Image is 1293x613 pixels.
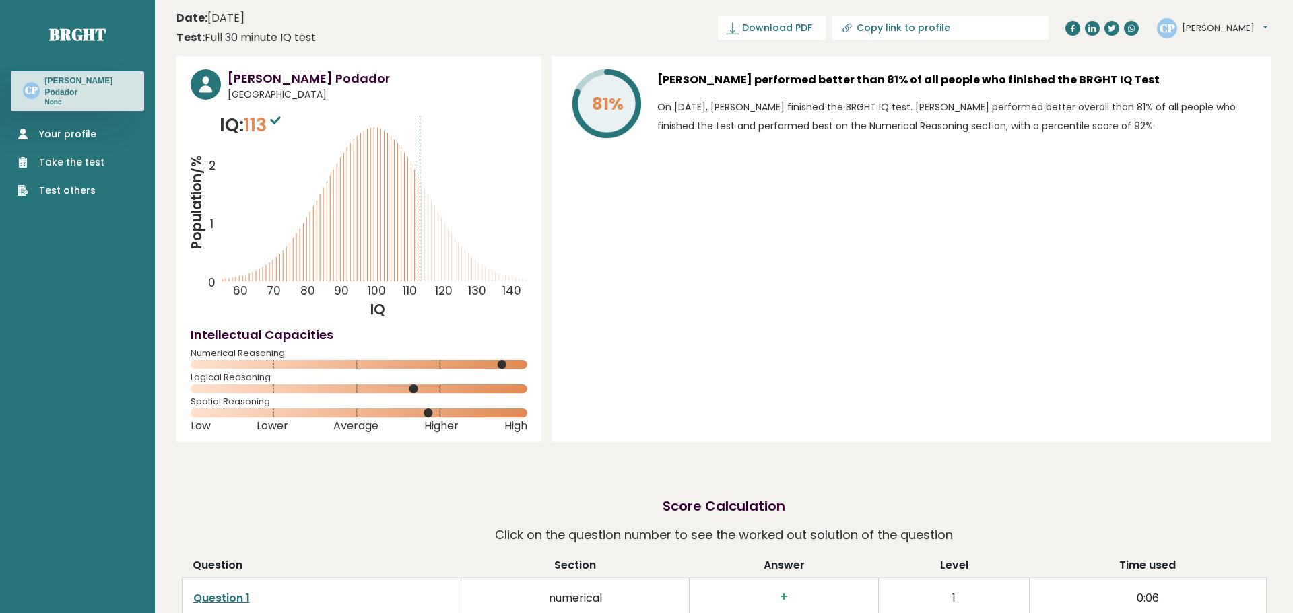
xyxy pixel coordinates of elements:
[879,557,1030,578] th: Level
[657,69,1257,91] h3: [PERSON_NAME] performed better than 81% of all people who finished the BRGHT IQ Test
[657,98,1257,135] p: On [DATE], [PERSON_NAME] finished the BRGHT IQ test. [PERSON_NAME] performed better overall than ...
[220,112,284,139] p: IQ:
[503,283,522,299] tspan: 140
[18,184,104,198] a: Test others
[176,30,205,45] b: Test:
[18,127,104,141] a: Your profile
[461,557,690,578] th: Section
[504,423,527,429] span: High
[176,10,207,26] b: Date:
[370,299,385,319] tspan: IQ
[257,423,288,429] span: Lower
[18,155,104,170] a: Take the test
[403,283,417,299] tspan: 110
[228,87,527,102] span: [GEOGRAPHIC_DATA]
[208,275,215,291] tspan: 0
[690,557,879,578] th: Answer
[191,326,527,344] h4: Intellectual Capacities
[495,523,953,547] p: Click on the question number to see the worked out solution of the question
[187,155,206,250] tspan: Population/%
[1182,22,1267,35] button: [PERSON_NAME]
[424,423,459,429] span: Higher
[592,92,624,116] tspan: 81%
[191,423,211,429] span: Low
[182,557,461,578] th: Question
[209,157,215,174] tspan: 2
[469,283,487,299] tspan: 130
[176,10,244,26] time: [DATE]
[193,590,250,606] a: Question 1
[700,590,867,604] h3: +
[25,84,38,97] text: CP
[191,375,527,380] span: Logical Reasoning
[44,98,132,107] p: None
[1030,557,1266,578] th: Time used
[334,283,349,299] tspan: 90
[1160,20,1175,35] text: CP
[228,69,527,87] h3: [PERSON_NAME] Podador
[49,24,106,45] a: Brght
[436,283,453,299] tspan: 120
[333,423,378,429] span: Average
[44,75,132,98] h3: [PERSON_NAME] Podador
[301,283,316,299] tspan: 80
[663,496,785,516] h2: Score Calculation
[233,283,248,299] tspan: 60
[368,283,386,299] tspan: 100
[210,216,213,232] tspan: 1
[718,16,826,40] a: Download PDF
[176,30,316,46] div: Full 30 minute IQ test
[191,399,527,404] span: Spatial Reasoning
[244,112,284,137] span: 113
[191,351,527,356] span: Numerical Reasoning
[742,21,812,35] span: Download PDF
[267,283,281,299] tspan: 70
